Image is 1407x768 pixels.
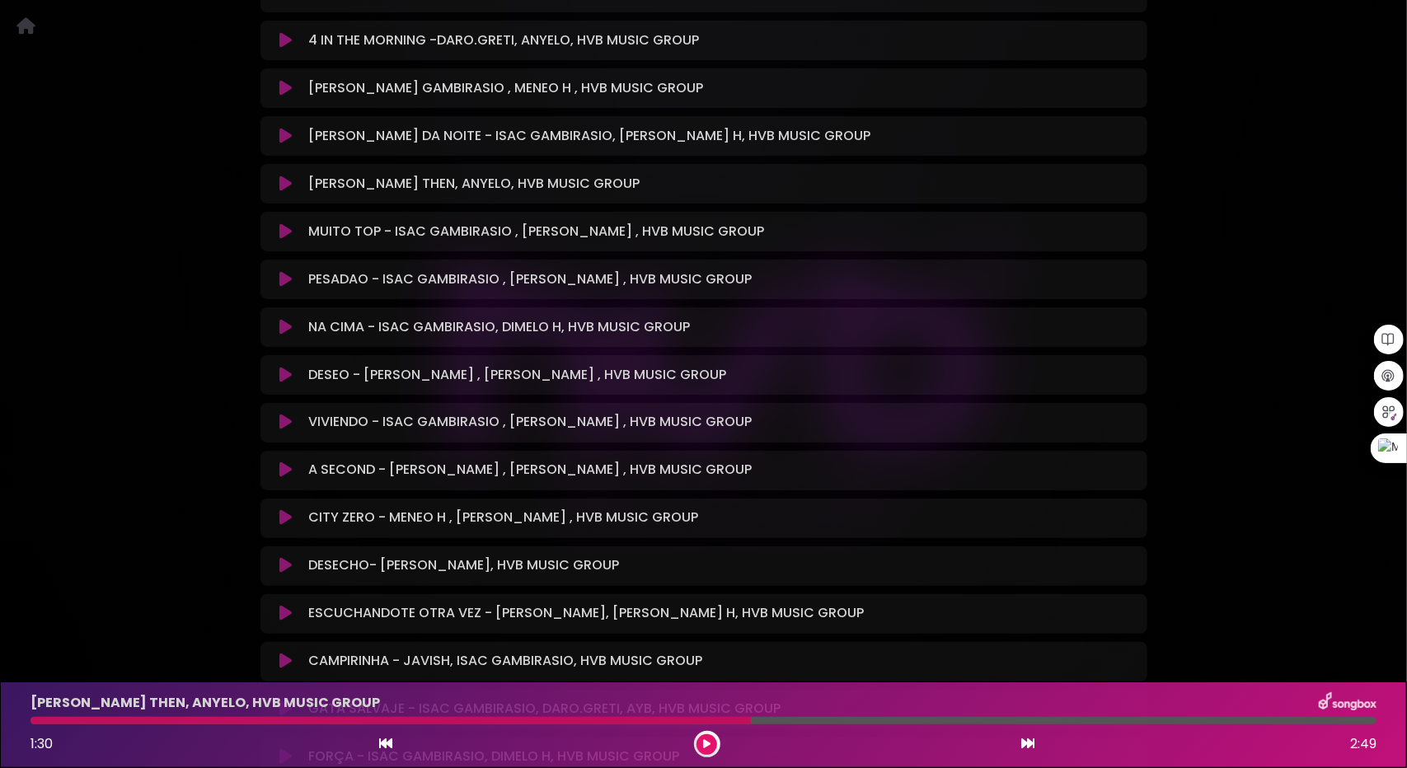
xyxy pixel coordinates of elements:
[308,604,864,624] p: ESCUCHANDOTE OTRA VEZ - [PERSON_NAME], [PERSON_NAME] H, HVB MUSIC GROUP
[308,652,702,672] p: CAMPIRINHA - JAVISH, ISAC GAMBIRASIO, HVB MUSIC GROUP
[308,413,752,433] p: VIVIENDO - ISAC GAMBIRASIO , [PERSON_NAME] , HVB MUSIC GROUP
[308,365,726,385] p: DESEO - [PERSON_NAME] , [PERSON_NAME] , HVB MUSIC GROUP
[30,734,53,753] span: 1:30
[1350,734,1377,754] span: 2:49
[30,693,380,713] p: [PERSON_NAME] THEN, ANYELO, HVB MUSIC GROUP
[308,269,752,289] p: PESADAO - ISAC GAMBIRASIO , [PERSON_NAME] , HVB MUSIC GROUP
[308,461,752,480] p: A SECOND - [PERSON_NAME] , [PERSON_NAME] , HVB MUSIC GROUP
[308,556,619,576] p: DESECHO- [PERSON_NAME], HVB MUSIC GROUP
[308,508,698,528] p: CITY ZERO - MENEO H , [PERSON_NAME] , HVB MUSIC GROUP
[308,126,870,146] p: [PERSON_NAME] DA NOITE - ISAC GAMBIRASIO, [PERSON_NAME] H, HVB MUSIC GROUP
[308,222,764,241] p: MUITO TOP - ISAC GAMBIRASIO , [PERSON_NAME] , HVB MUSIC GROUP
[308,317,690,337] p: NA CIMA - ISAC GAMBIRASIO, DIMELO H, HVB MUSIC GROUP
[308,78,703,98] p: [PERSON_NAME] GAMBIRASIO , MENEO H , HVB MUSIC GROUP
[308,30,699,50] p: 4 IN THE MORNING -DARO.GRETI, ANYELO, HVB MUSIC GROUP
[308,174,640,194] p: [PERSON_NAME] THEN, ANYELO, HVB MUSIC GROUP
[1319,692,1377,714] img: songbox-logo-white.png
